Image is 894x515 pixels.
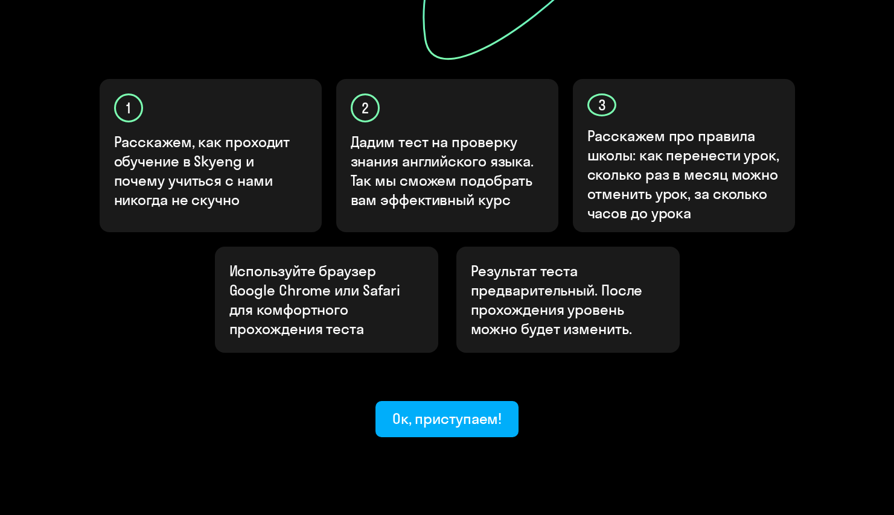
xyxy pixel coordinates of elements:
[587,93,616,116] div: 3
[471,261,665,338] p: Результат теста предварительный. После прохождения уровень можно будет изменить.
[392,409,502,428] div: Ок, приступаем!
[229,261,424,338] p: Используйте браузер Google Chrome или Safari для комфортного прохождения теста
[114,93,143,122] div: 1
[587,126,782,223] p: Расскажем про правила школы: как перенести урок, сколько раз в месяц можно отменить урок, за скол...
[375,401,519,437] button: Ок, приступаем!
[114,132,308,209] p: Расскажем, как проходит обучение в Skyeng и почему учиться с нами никогда не скучно
[351,132,545,209] p: Дадим тест на проверку знания английского языка. Так мы сможем подобрать вам эффективный курс
[351,93,380,122] div: 2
